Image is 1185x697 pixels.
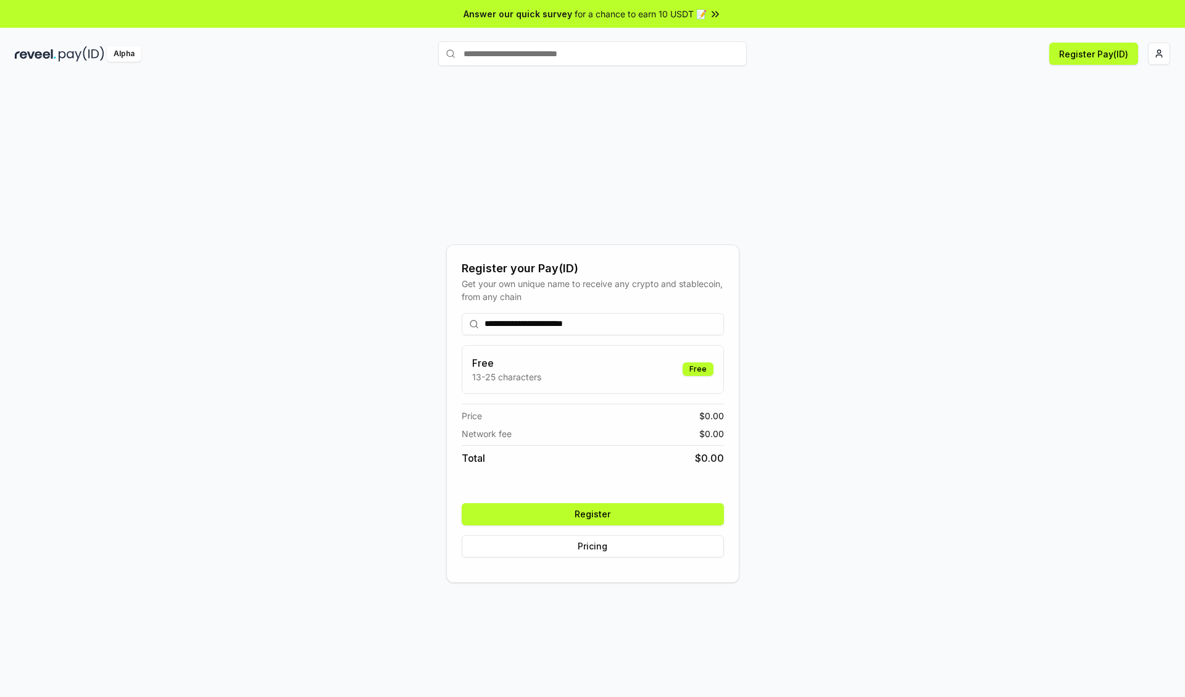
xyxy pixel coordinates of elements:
[462,260,724,277] div: Register your Pay(ID)
[107,46,141,62] div: Alpha
[462,535,724,557] button: Pricing
[462,409,482,422] span: Price
[472,370,541,383] p: 13-25 characters
[59,46,104,62] img: pay_id
[683,362,713,376] div: Free
[695,451,724,465] span: $ 0.00
[699,409,724,422] span: $ 0.00
[15,46,56,62] img: reveel_dark
[462,277,724,303] div: Get your own unique name to receive any crypto and stablecoin, from any chain
[575,7,707,20] span: for a chance to earn 10 USDT 📝
[464,7,572,20] span: Answer our quick survey
[462,451,485,465] span: Total
[699,427,724,440] span: $ 0.00
[462,427,512,440] span: Network fee
[462,503,724,525] button: Register
[472,356,541,370] h3: Free
[1049,43,1138,65] button: Register Pay(ID)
